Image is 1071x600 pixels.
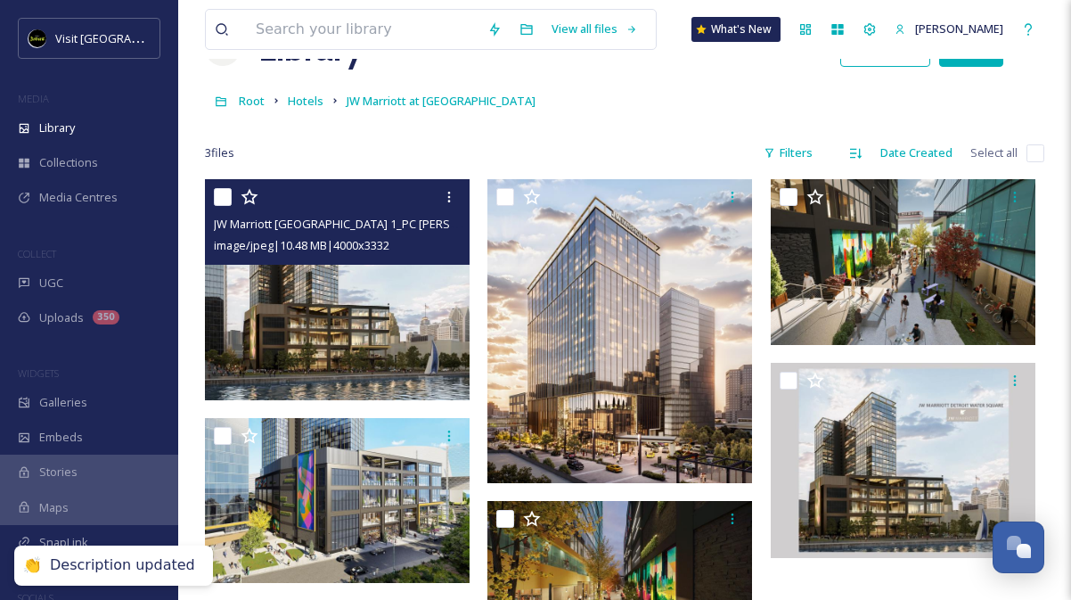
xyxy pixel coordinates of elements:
[347,93,535,109] span: JW Marriott at [GEOGRAPHIC_DATA]
[970,144,1018,161] span: Select all
[55,29,193,46] span: Visit [GEOGRAPHIC_DATA]
[205,179,470,399] img: JW Marriott Detroit Water Square 1_PC Manny Torgow (Sterling Group).jpg
[239,90,265,111] a: Root
[93,310,119,325] div: 350
[18,92,49,105] span: MEDIA
[39,534,88,551] span: SnapLink
[23,556,41,575] div: 👏
[771,179,1035,345] img: JW Marriott Detroit Water Square 4_PC Manny Torgow (Sterling Group).jpg
[39,394,87,411] span: Galleries
[543,12,647,46] a: View all files
[347,90,535,111] a: JW Marriott at [GEOGRAPHIC_DATA]
[993,522,1044,573] button: Open Chat
[871,136,961,170] div: Date Created
[487,179,752,483] img: JW Marriott Detroit Water Square 3_PC Manny Torgow (Sterling Group).jpg
[247,10,478,49] input: Search your library
[771,363,1035,558] img: JW Marriott Detroit Water Square 2_PC - JW Marriott Detroit Water Square.jpg
[915,21,1003,37] span: [PERSON_NAME]
[39,189,118,206] span: Media Centres
[886,12,1012,46] a: [PERSON_NAME]
[50,556,195,575] div: Description updated
[205,417,470,583] img: JW Marriott Detroit Water Square 5_PC Manny Torgow (Sterling Group).jpg
[39,119,75,136] span: Library
[39,499,69,516] span: Maps
[214,215,613,232] span: JW Marriott [GEOGRAPHIC_DATA] 1_PC [PERSON_NAME] (Sterling Group).jpg
[755,136,822,170] div: Filters
[39,429,83,446] span: Embeds
[39,275,63,292] span: UGC
[214,237,389,253] span: image/jpeg | 10.48 MB | 4000 x 3332
[39,309,84,326] span: Uploads
[18,247,56,260] span: COLLECT
[288,90,323,111] a: Hotels
[239,93,265,109] span: Root
[18,366,59,380] span: WIDGETS
[39,154,98,171] span: Collections
[29,29,46,47] img: VISIT%20DETROIT%20LOGO%20-%20BLACK%20BACKGROUND.png
[39,464,78,481] span: Stories
[691,17,781,42] a: What's New
[288,93,323,109] span: Hotels
[205,144,234,161] span: 3 file s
